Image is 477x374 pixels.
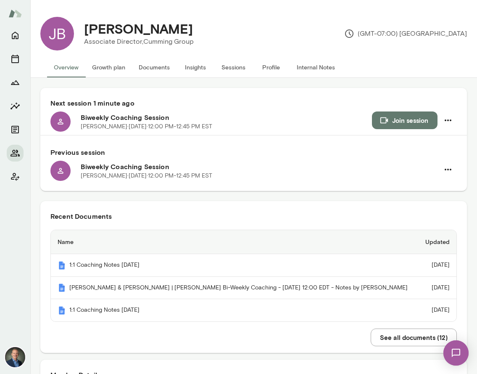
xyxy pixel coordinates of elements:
div: JB [40,17,74,50]
button: Profile [252,57,290,77]
h6: Previous session [50,147,457,157]
button: Join session [372,111,437,129]
img: Mento [58,306,66,315]
button: Sessions [7,50,24,67]
th: [PERSON_NAME] & [PERSON_NAME] | [PERSON_NAME] Bi-Weekly Coaching - [DATE] 12:00 EDT - Notes by [P... [51,277,418,300]
p: [PERSON_NAME] · [DATE] · 12:00 PM-12:45 PM EST [81,122,212,131]
button: Insights [177,57,214,77]
td: [DATE] [418,299,456,321]
p: Associate Director, Cumming Group [84,37,194,47]
th: Name [51,230,418,254]
button: Growth Plan [7,74,24,91]
th: 1:1 Coaching Notes [DATE] [51,299,418,321]
button: Client app [7,168,24,185]
button: Members [7,145,24,162]
img: Mento [58,284,66,292]
th: Updated [418,230,456,254]
th: 1:1 Coaching Notes [DATE] [51,254,418,277]
button: Growth plan [85,57,132,77]
td: [DATE] [418,254,456,277]
button: Home [7,27,24,44]
button: Insights [7,98,24,114]
h4: [PERSON_NAME] [84,21,193,37]
button: Documents [7,121,24,138]
img: Mento [58,261,66,270]
h6: Recent Documents [50,211,457,221]
img: Michael Alden [5,347,25,367]
h6: Biweekly Coaching Session [81,162,439,172]
td: [DATE] [418,277,456,300]
button: Documents [132,57,177,77]
h6: Biweekly Coaching Session [81,112,372,122]
button: Sessions [214,57,252,77]
button: Overview [47,57,85,77]
button: Internal Notes [290,57,342,77]
p: [PERSON_NAME] · [DATE] · 12:00 PM-12:45 PM EST [81,172,212,180]
p: (GMT-07:00) [GEOGRAPHIC_DATA] [344,29,467,39]
button: See all documents (12) [371,329,457,346]
img: Mento [8,5,22,21]
h6: Next session 1 minute ago [50,98,457,108]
